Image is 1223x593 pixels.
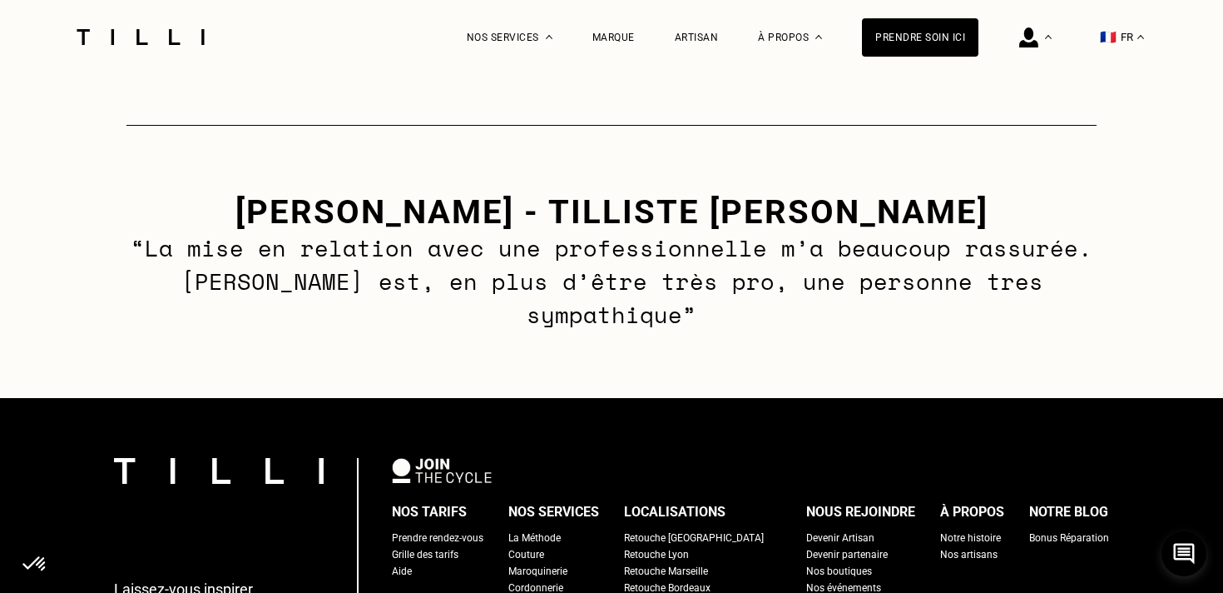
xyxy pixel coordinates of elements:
div: Nous rejoindre [806,500,915,525]
a: Artisan [675,32,719,43]
a: Retouche Lyon [624,546,689,563]
div: Localisations [624,500,725,525]
div: À propos [940,500,1004,525]
a: Bonus Réparation [1029,530,1109,546]
a: Grille des tarifs [392,546,458,563]
img: logo Tilli [114,458,324,484]
a: Maroquinerie [508,563,567,580]
img: Menu déroulant [546,35,552,39]
a: Retouche [GEOGRAPHIC_DATA] [624,530,764,546]
img: menu déroulant [1137,35,1144,39]
img: Menu déroulant à propos [815,35,822,39]
img: icône connexion [1019,27,1038,47]
a: Prendre soin ici [862,18,978,57]
p: “La mise en relation avec une professionnelle m’a beaucoup rassurée. [PERSON_NAME] est, en plus d... [113,232,1110,331]
a: Retouche Marseille [624,563,708,580]
a: Devenir Artisan [806,530,874,546]
span: 🇫🇷 [1100,29,1117,45]
a: Prendre rendez-vous [392,530,483,546]
a: Notre histoire [940,530,1001,546]
div: Notre blog [1029,500,1108,525]
img: Logo du service de couturière Tilli [71,29,210,45]
a: Nos boutiques [806,563,872,580]
div: Nos tarifs [392,500,467,525]
a: Marque [592,32,635,43]
div: Nos services [508,500,599,525]
img: Menu déroulant [1045,35,1052,39]
h3: [PERSON_NAME] - tilliste [PERSON_NAME] [113,192,1110,232]
img: logo Join The Cycle [392,458,492,483]
a: Devenir partenaire [806,546,888,563]
a: Aide [392,563,412,580]
a: Couture [508,546,544,563]
a: Nos artisans [940,546,998,563]
a: La Méthode [508,530,561,546]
